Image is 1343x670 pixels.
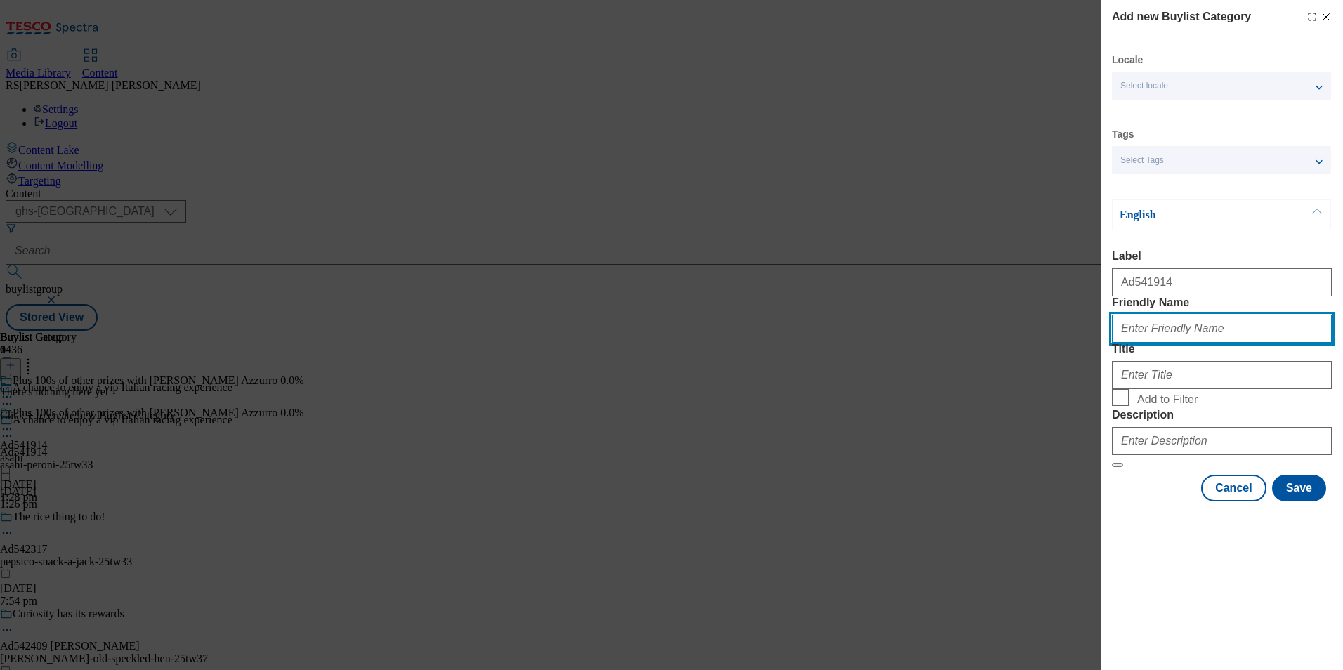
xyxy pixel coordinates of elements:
[1112,409,1332,421] label: Description
[1201,475,1266,501] button: Cancel
[1112,8,1251,25] h4: Add new Buylist Category
[1112,72,1331,100] button: Select locale
[1120,208,1267,222] p: English
[1120,155,1164,166] span: Select Tags
[1120,81,1168,91] span: Select locale
[1112,427,1332,455] input: Enter Description
[1272,475,1326,501] button: Save
[1112,56,1143,64] label: Locale
[1112,315,1332,343] input: Enter Friendly Name
[1112,131,1134,138] label: Tags
[1112,268,1332,296] input: Enter Label
[1137,393,1198,406] span: Add to Filter
[1112,361,1332,389] input: Enter Title
[1112,250,1332,263] label: Label
[1112,146,1331,174] button: Select Tags
[1112,296,1332,309] label: Friendly Name
[1112,343,1332,355] label: Title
